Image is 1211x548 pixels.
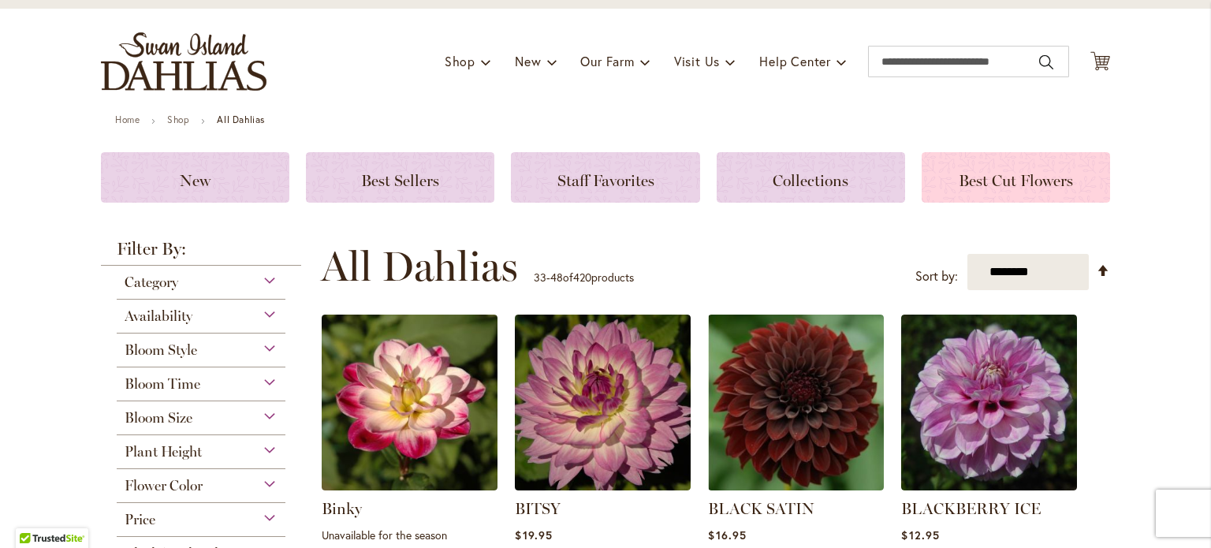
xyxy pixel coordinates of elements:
a: BLACKBERRY ICE [901,499,1041,518]
img: BLACK SATIN [708,315,884,490]
span: Help Center [759,53,831,69]
a: BLACK SATIN [708,479,884,494]
span: $19.95 [515,527,552,542]
span: Plant Height [125,443,202,460]
span: Bloom Style [125,341,197,359]
a: BLACK SATIN [708,499,814,518]
span: Visit Us [674,53,720,69]
span: Flower Color [125,477,203,494]
span: Price [125,511,155,528]
span: $16.95 [708,527,746,542]
span: Bloom Time [125,375,200,393]
span: New [515,53,541,69]
span: Category [125,274,178,291]
a: Collections [717,152,905,203]
span: Shop [445,53,475,69]
span: Collections [773,171,848,190]
strong: Filter By: [101,240,301,266]
span: Best Cut Flowers [959,171,1073,190]
span: Availability [125,308,192,325]
strong: All Dahlias [217,114,265,125]
p: Unavailable for the season [322,527,497,542]
span: Bloom Size [125,409,192,427]
span: $12.95 [901,527,939,542]
span: Best Sellers [361,171,439,190]
a: Binky [322,479,497,494]
label: Sort by: [915,262,958,291]
p: - of products [534,265,634,290]
a: New [101,152,289,203]
a: BLACKBERRY ICE [901,479,1077,494]
a: BITSY [515,499,561,518]
span: 48 [550,270,563,285]
span: New [180,171,211,190]
span: Our Farm [580,53,634,69]
a: BITSY [515,479,691,494]
a: Best Sellers [306,152,494,203]
span: Staff Favorites [557,171,654,190]
a: Binky [322,499,362,518]
a: Staff Favorites [511,152,699,203]
a: Best Cut Flowers [922,152,1110,203]
span: 420 [573,270,591,285]
a: Home [115,114,140,125]
span: 33 [534,270,546,285]
span: All Dahlias [321,243,518,290]
a: Shop [167,114,189,125]
img: BLACKBERRY ICE [901,315,1077,490]
img: Binky [322,315,497,490]
a: store logo [101,32,266,91]
iframe: Launch Accessibility Center [12,492,56,536]
img: BITSY [515,315,691,490]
